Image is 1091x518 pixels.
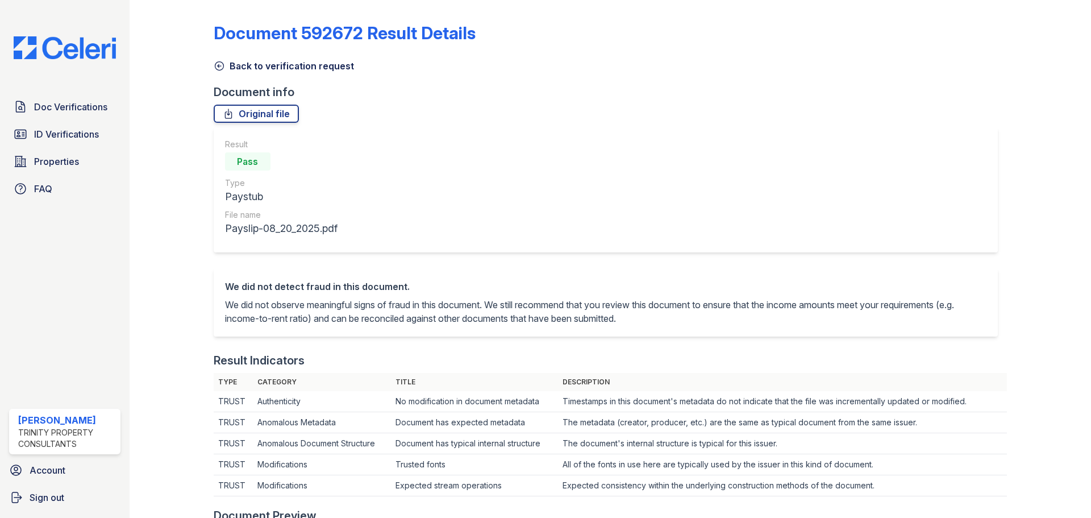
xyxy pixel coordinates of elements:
td: The metadata (creator, producer, etc.) are the same as typical document from the same issuer. [558,412,1007,433]
a: Sign out [5,486,125,509]
div: Type [225,177,338,189]
td: Timestamps in this document's metadata do not indicate that the file was incrementally updated or... [558,391,1007,412]
td: Trusted fonts [391,454,558,475]
td: All of the fonts in use here are typically used by the issuer in this kind of document. [558,454,1007,475]
th: Category [253,373,390,391]
td: TRUST [214,475,253,496]
th: Title [391,373,558,391]
p: We did not observe meaningful signs of fraud in this document. We still recommend that you review... [225,298,986,325]
td: TRUST [214,412,253,433]
td: Anomalous Document Structure [253,433,390,454]
a: ID Verifications [9,123,120,146]
span: FAQ [34,182,52,196]
div: Result [225,139,338,150]
td: Expected consistency within the underlying construction methods of the document. [558,475,1007,496]
a: Document 592672 Result Details [214,23,476,43]
div: Trinity Property Consultants [18,427,116,450]
a: Doc Verifications [9,96,120,118]
a: Account [5,459,125,482]
td: TRUST [214,454,253,475]
a: Properties [9,150,120,173]
span: Properties [34,155,79,168]
div: Pass [225,152,270,171]
div: [PERSON_NAME] [18,413,116,427]
div: Result Indicators [214,353,305,368]
span: Account [30,463,65,477]
a: FAQ [9,177,120,200]
span: ID Verifications [34,127,99,141]
div: File name [225,209,338,221]
td: Anomalous Metadata [253,412,390,433]
a: Original file [214,105,299,123]
div: We did not detect fraud in this document. [225,280,986,293]
td: Modifications [253,475,390,496]
div: Document info [214,84,1007,100]
td: Expected stream operations [391,475,558,496]
th: Description [558,373,1007,391]
td: Document has typical internal structure [391,433,558,454]
td: Authenticity [253,391,390,412]
div: Paystub [225,189,338,205]
a: Back to verification request [214,59,354,73]
img: CE_Logo_Blue-a8612792a0a2168367f1c8372b55b34899dd931a85d93a1a3d3e32e68fde9ad4.png [5,36,125,59]
div: Payslip-08_20_2025.pdf [225,221,338,237]
span: Doc Verifications [34,100,107,114]
td: No modification in document metadata [391,391,558,412]
td: TRUST [214,433,253,454]
td: The document's internal structure is typical for this issuer. [558,433,1007,454]
th: Type [214,373,253,391]
span: Sign out [30,491,64,504]
td: Modifications [253,454,390,475]
td: Document has expected metadata [391,412,558,433]
td: TRUST [214,391,253,412]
